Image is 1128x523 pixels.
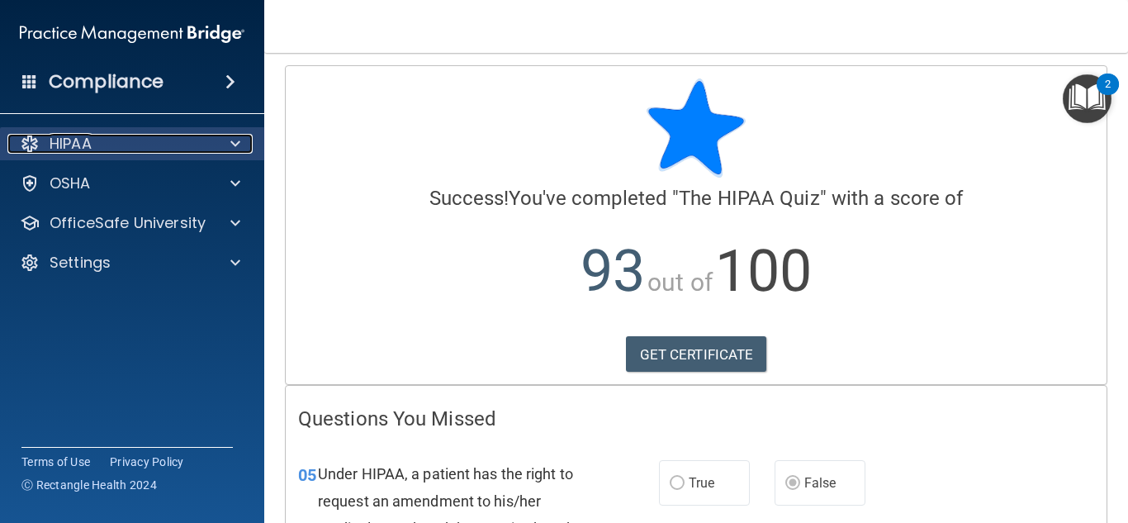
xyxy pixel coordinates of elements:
[1105,84,1111,106] div: 2
[647,78,746,178] img: blue-star-rounded.9d042014.png
[679,187,819,210] span: The HIPAA Quiz
[785,478,800,490] input: False
[1063,74,1111,123] button: Open Resource Center, 2 new notifications
[670,478,685,490] input: True
[20,253,240,273] a: Settings
[715,237,812,305] span: 100
[689,475,714,491] span: True
[20,213,240,233] a: OfficeSafe University
[21,454,90,470] a: Terms of Use
[298,408,1094,430] h4: Questions You Missed
[21,477,157,493] span: Ⓒ Rectangle Health 2024
[647,268,713,297] span: out of
[1045,409,1108,472] iframe: Drift Widget Chat Controller
[298,188,1094,209] h4: You've completed " " with a score of
[429,187,509,210] span: Success!
[110,454,184,470] a: Privacy Policy
[49,70,164,93] h4: Compliance
[804,475,837,491] span: False
[626,336,767,373] a: GET CERTIFICATE
[20,17,244,50] img: PMB logo
[20,174,240,193] a: OSHA
[50,213,206,233] p: OfficeSafe University
[20,134,240,154] a: HIPAA
[50,174,91,193] p: OSHA
[581,237,645,305] span: 93
[50,134,92,154] p: HIPAA
[298,465,316,485] span: 05
[50,253,111,273] p: Settings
